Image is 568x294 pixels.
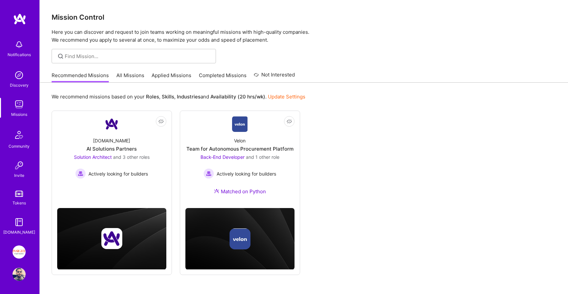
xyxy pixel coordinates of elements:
a: Not Interested [254,71,295,83]
input: overall type: UNKNOWN_TYPE server type: NO_SERVER_DATA heuristic type: UNKNOWN_TYPE label: Find M... [65,53,211,60]
img: Insight Partners: Data & AI - Sourcing [12,245,26,259]
span: Actively looking for builders [217,170,276,177]
b: Availability (20 hrs/wk) [210,94,265,100]
i: icon SearchGrey [57,52,64,60]
div: Notifications [8,51,31,58]
div: Missions [11,111,27,118]
img: teamwork [12,98,26,111]
a: Completed Missions [199,72,247,83]
a: Recommended Missions [52,72,109,83]
img: logo [13,13,26,25]
img: Invite [12,159,26,172]
span: and 1 other role [246,154,279,160]
b: Skills [162,94,174,100]
img: discovery [12,69,26,82]
img: Actively looking for builders [75,168,86,179]
img: Community [11,127,27,143]
img: Actively looking for builders [203,168,214,179]
p: We recommend missions based on your , , and . [52,93,305,100]
span: Solution Architect [74,154,112,160]
a: Update Settings [268,94,305,100]
div: [DOMAIN_NAME] [93,137,130,144]
div: Community [9,143,30,150]
div: Tokens [12,199,26,206]
a: All Missions [116,72,144,83]
img: Company Logo [232,116,248,132]
i: icon EyeClosed [158,119,164,124]
a: User Avatar [11,268,27,281]
a: Insight Partners: Data & AI - Sourcing [11,245,27,259]
img: Company logo [101,228,122,249]
img: Company Logo [104,116,120,132]
img: tokens [15,191,23,197]
p: Here you can discover and request to join teams working on meaningful missions with high-quality ... [52,28,556,44]
b: Industries [177,94,201,100]
a: Company Logo[DOMAIN_NAME]AI Solutions PartnersSolution Architect and 3 other rolesActively lookin... [57,116,166,190]
div: Matched on Python [214,188,266,195]
img: guide book [12,216,26,229]
a: Company LogoVelonTeam for Autonomous Procurement PlatformBack-End Developer and 1 other roleActiv... [185,116,295,203]
div: Invite [14,172,24,179]
img: cover [185,208,295,270]
div: Team for Autonomous Procurement Platform [186,145,294,152]
span: and 3 other roles [113,154,150,160]
img: Company logo [229,228,250,249]
h3: Mission Control [52,13,556,21]
span: Actively looking for builders [88,170,148,177]
div: Discovery [10,82,29,89]
b: Roles [146,94,159,100]
div: Velon [234,137,246,144]
div: AI Solutions Partners [86,145,137,152]
i: icon EyeClosed [287,119,292,124]
img: cover [57,208,166,270]
a: Applied Missions [152,72,191,83]
img: bell [12,38,26,51]
img: Ateam Purple Icon [214,188,219,194]
span: Back-End Developer [201,154,245,160]
div: [DOMAIN_NAME] [3,229,35,236]
img: User Avatar [12,268,26,281]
